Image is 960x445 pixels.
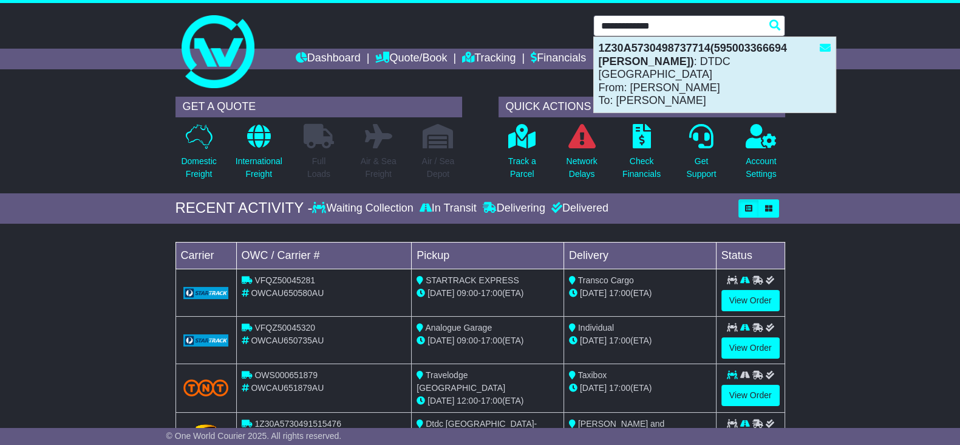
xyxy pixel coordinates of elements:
span: 17:00 [481,336,502,345]
a: View Order [721,290,780,311]
div: GET A QUOTE [175,97,462,117]
p: Full Loads [304,155,334,181]
span: Travelodge [GEOGRAPHIC_DATA] [417,370,505,393]
p: Domestic Freight [181,155,216,181]
span: Transco Cargo [578,275,634,285]
div: Waiting Collection [312,202,416,215]
div: (ETA) [569,334,711,347]
div: (ETA) [569,287,711,300]
td: Status [716,242,785,269]
strong: 1Z30A5730498737714(595003366694 [PERSON_NAME]) [599,42,787,67]
div: RECENT ACTIVITY - [175,199,313,217]
td: Delivery [563,242,716,269]
a: Quote/Book [375,49,447,69]
a: GetSupport [686,123,717,187]
span: 09:00 [457,336,478,345]
span: 17:00 [609,288,630,298]
div: Delivering [480,202,548,215]
div: - (ETA) [417,395,559,407]
p: International Freight [236,155,282,181]
div: - (ETA) [417,287,559,300]
span: [DATE] [580,383,607,393]
p: Get Support [686,155,716,181]
span: [DATE] [580,336,607,345]
span: [DATE] [427,396,454,405]
div: In Transit [417,202,480,215]
a: Dashboard [296,49,361,69]
a: AccountSettings [745,123,777,187]
a: CheckFinancials [622,123,661,187]
div: Delivered [548,202,608,215]
a: View Order [721,337,780,359]
p: Check Financials [622,155,661,181]
span: 12:00 [457,396,478,405]
span: 17:00 [481,288,502,298]
span: [DATE] [427,288,454,298]
span: VFQZ50045281 [254,275,315,285]
a: Track aParcel [508,123,537,187]
p: Account Settings [746,155,777,181]
div: (ETA) [569,382,711,395]
div: : DTDC [GEOGRAPHIC_DATA] From: [PERSON_NAME] To: [PERSON_NAME] [594,37,836,112]
span: [DATE] [580,288,607,298]
span: OWS000651879 [254,370,318,380]
span: OWCAU651879AU [251,383,324,393]
span: Analogue Garage [425,323,492,333]
img: GetCarrierServiceLogo [183,334,229,347]
span: STARTRACK EXPRESS [426,275,519,285]
a: NetworkDelays [565,123,597,187]
p: Network Delays [566,155,597,181]
span: Dtdc [GEOGRAPHIC_DATA]-RECEPTION [417,419,537,441]
span: OWCAU650735AU [251,336,324,345]
span: OWCAU650580AU [251,288,324,298]
span: 17:00 [481,396,502,405]
div: QUICK ACTIONS [499,97,785,117]
a: DomesticFreight [180,123,217,187]
div: - (ETA) [417,334,559,347]
td: Carrier [175,242,236,269]
p: Air & Sea Freight [361,155,397,181]
span: © One World Courier 2025. All rights reserved. [166,431,342,441]
p: Air / Sea Depot [422,155,455,181]
span: Taxibox [578,370,607,380]
span: [PERSON_NAME] and [PERSON_NAME] Engineering Ltd [569,419,701,441]
a: Tracking [462,49,516,69]
a: Financials [531,49,586,69]
td: Pickup [412,242,564,269]
span: 09:00 [457,288,478,298]
span: 17:00 [609,383,630,393]
a: InternationalFreight [235,123,283,187]
a: View Order [721,385,780,406]
span: 17:00 [609,336,630,345]
span: Individual [578,323,614,333]
span: 1Z30A5730491515476 [254,419,341,429]
img: TNT_Domestic.png [183,379,229,396]
img: GetCarrierServiceLogo [183,287,229,299]
span: VFQZ50045320 [254,323,315,333]
span: [DATE] [427,336,454,345]
td: OWC / Carrier # [236,242,412,269]
p: Track a Parcel [508,155,536,181]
